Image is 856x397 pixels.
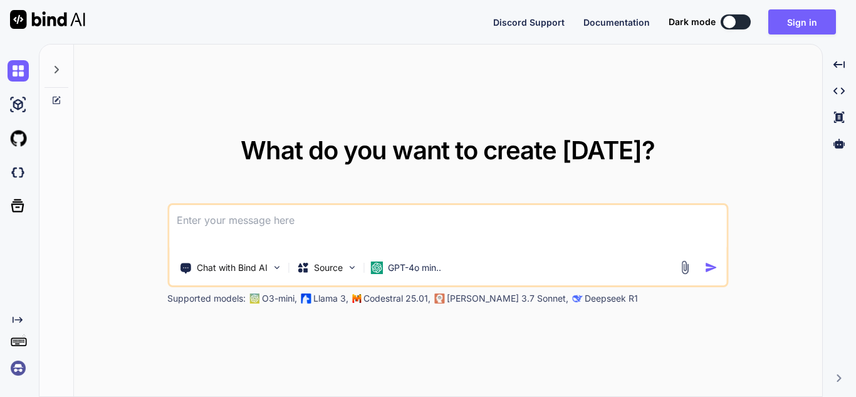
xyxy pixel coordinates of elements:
[363,292,431,305] p: Codestral 25.01,
[314,262,343,274] p: Source
[352,294,361,303] img: Mistral-AI
[301,294,311,304] img: Llama2
[585,292,638,305] p: Deepseek R1
[434,294,444,304] img: claude
[704,261,718,274] img: icon
[583,17,650,28] span: Documentation
[167,292,246,305] p: Supported models:
[262,292,297,305] p: O3-mini,
[347,262,357,273] img: Pick Models
[583,16,650,29] button: Documentation
[388,262,441,274] p: GPT-4o min..
[8,60,29,82] img: chat
[249,294,259,304] img: GPT-4
[572,294,582,304] img: claude
[10,10,85,29] img: Bind AI
[669,16,716,28] span: Dark mode
[8,162,29,183] img: darkCloudIdeIcon
[370,262,383,274] img: GPT-4o mini
[8,94,29,115] img: ai-studio
[313,292,348,305] p: Llama 3,
[241,135,655,166] span: What do you want to create [DATE]?
[768,9,836,34] button: Sign in
[8,128,29,149] img: githubLight
[447,292,568,305] p: [PERSON_NAME] 3.7 Sonnet,
[677,260,692,275] img: attachment
[493,16,565,29] button: Discord Support
[8,357,29,379] img: signin
[271,262,282,273] img: Pick Tools
[493,17,565,28] span: Discord Support
[197,262,268,274] p: Chat with Bind AI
